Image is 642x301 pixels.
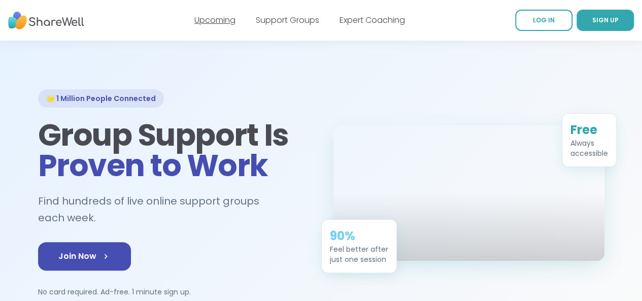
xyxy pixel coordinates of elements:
[570,138,608,158] div: Always accessible
[38,89,164,108] div: 🌟 1 Million People Connected
[58,250,111,262] span: Join Now
[533,16,555,24] span: LOG IN
[592,16,619,24] span: SIGN UP
[38,144,268,187] span: Proven to Work
[330,228,388,244] div: 90%
[8,7,84,35] img: ShareWell Nav Logo
[340,14,405,26] a: Expert Coaching
[577,10,634,31] a: SIGN UP
[38,287,309,297] p: No card required. Ad-free. 1 minute sign up.
[38,193,309,226] h2: Find hundreds of live online support groups each week.
[515,10,572,31] a: LOG IN
[194,14,235,26] a: Upcoming
[38,120,309,181] h1: Group Support Is
[570,122,608,138] div: Free
[38,242,131,271] a: Join Now
[330,244,388,264] div: Feel better after just one session
[256,14,319,26] a: Support Groups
